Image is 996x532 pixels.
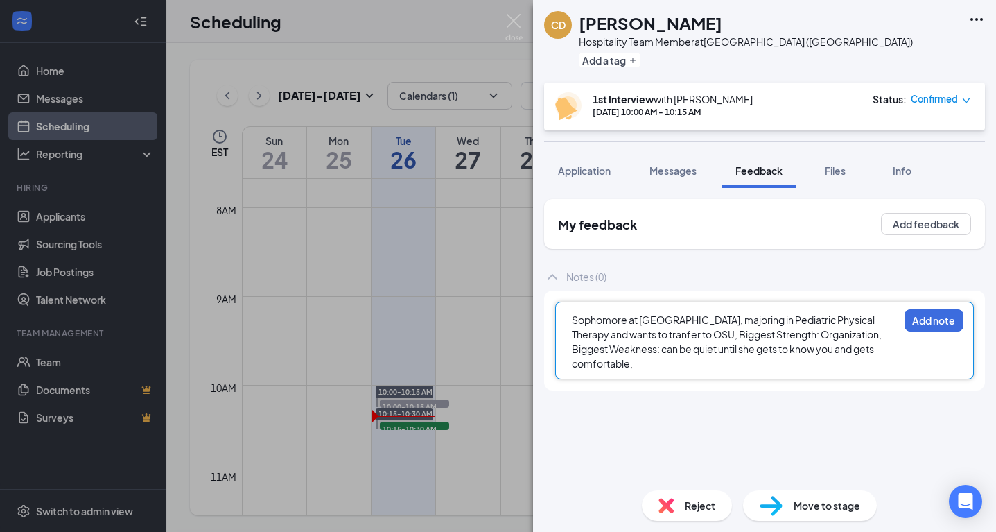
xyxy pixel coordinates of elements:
[579,35,913,49] div: Hospitality Team Member at [GEOGRAPHIC_DATA] ([GEOGRAPHIC_DATA])
[593,92,753,106] div: with [PERSON_NAME]
[579,53,640,67] button: PlusAdd a tag
[893,164,911,177] span: Info
[551,18,566,32] div: CD
[572,314,883,370] span: Sophomore at [GEOGRAPHIC_DATA], majoring in Pediatric Physical Therapy and wants to tranfer to OS...
[949,485,982,518] div: Open Intercom Messenger
[735,164,783,177] span: Feedback
[825,164,846,177] span: Files
[685,498,715,513] span: Reject
[649,164,697,177] span: Messages
[544,268,561,285] svg: ChevronUp
[968,11,985,28] svg: Ellipses
[881,213,971,235] button: Add feedback
[558,164,611,177] span: Application
[873,92,907,106] div: Status :
[579,11,722,35] h1: [PERSON_NAME]
[911,92,958,106] span: Confirmed
[905,309,963,332] button: Add note
[558,216,637,233] h2: My feedback
[794,498,860,513] span: Move to stage
[629,56,637,65] svg: Plus
[961,96,971,105] span: down
[593,106,753,118] div: [DATE] 10:00 AM - 10:15 AM
[566,270,606,284] div: Notes (0)
[593,93,654,105] b: 1st Interview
